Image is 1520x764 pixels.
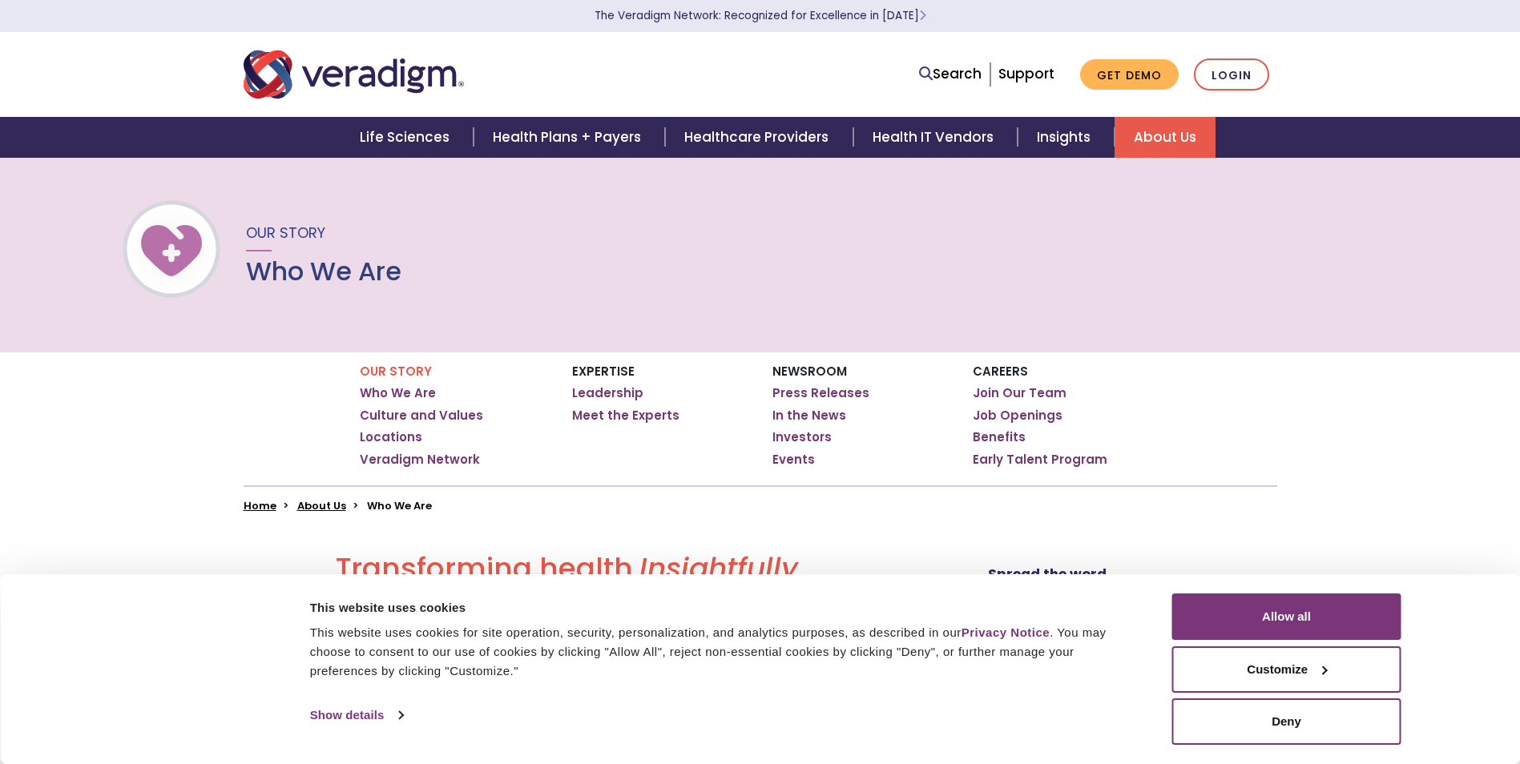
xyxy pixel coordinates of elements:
a: Job Openings [973,408,1062,424]
a: Veradigm Network [360,452,480,468]
a: Support [998,64,1054,83]
a: Privacy Notice [962,625,1050,639]
a: Healthcare Providers [665,117,853,158]
img: Veradigm logo [244,48,464,101]
a: Benefits [973,429,1026,445]
em: Insightfully [639,548,798,589]
a: Insights [1018,117,1115,158]
a: Health IT Vendors [853,117,1018,158]
a: In the News [772,408,846,424]
a: Who We Are [360,385,436,401]
a: Investors [772,429,832,445]
h2: Transforming health, . [244,551,898,598]
a: About Us [297,498,346,513]
a: Life Sciences [341,117,474,158]
a: Events [772,452,815,468]
a: Culture and Values [360,408,483,424]
a: Press Releases [772,385,869,401]
h1: Who We Are [246,256,401,287]
a: The Veradigm Network: Recognized for Excellence in [DATE]Learn More [595,8,926,23]
button: Deny [1172,698,1401,745]
div: This website uses cookies for site operation, security, personalization, and analytics purposes, ... [310,623,1136,681]
a: Join Our Team [973,385,1066,401]
a: Get Demo [1080,59,1179,90]
a: Meet the Experts [572,408,679,424]
button: Allow all [1172,593,1401,640]
strong: Spread the word [988,565,1107,584]
a: Leadership [572,385,643,401]
span: Learn More [919,8,926,23]
span: Our Story [246,223,325,243]
a: Health Plans + Payers [474,117,665,158]
a: Search [919,63,982,85]
div: This website uses cookies [310,598,1136,617]
a: Login [1194,58,1269,91]
a: Locations [360,429,422,445]
button: Customize [1172,646,1401,693]
a: Early Talent Program [973,452,1107,468]
a: About Us [1115,117,1216,158]
a: Show details [310,703,403,727]
a: Home [244,498,276,513]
